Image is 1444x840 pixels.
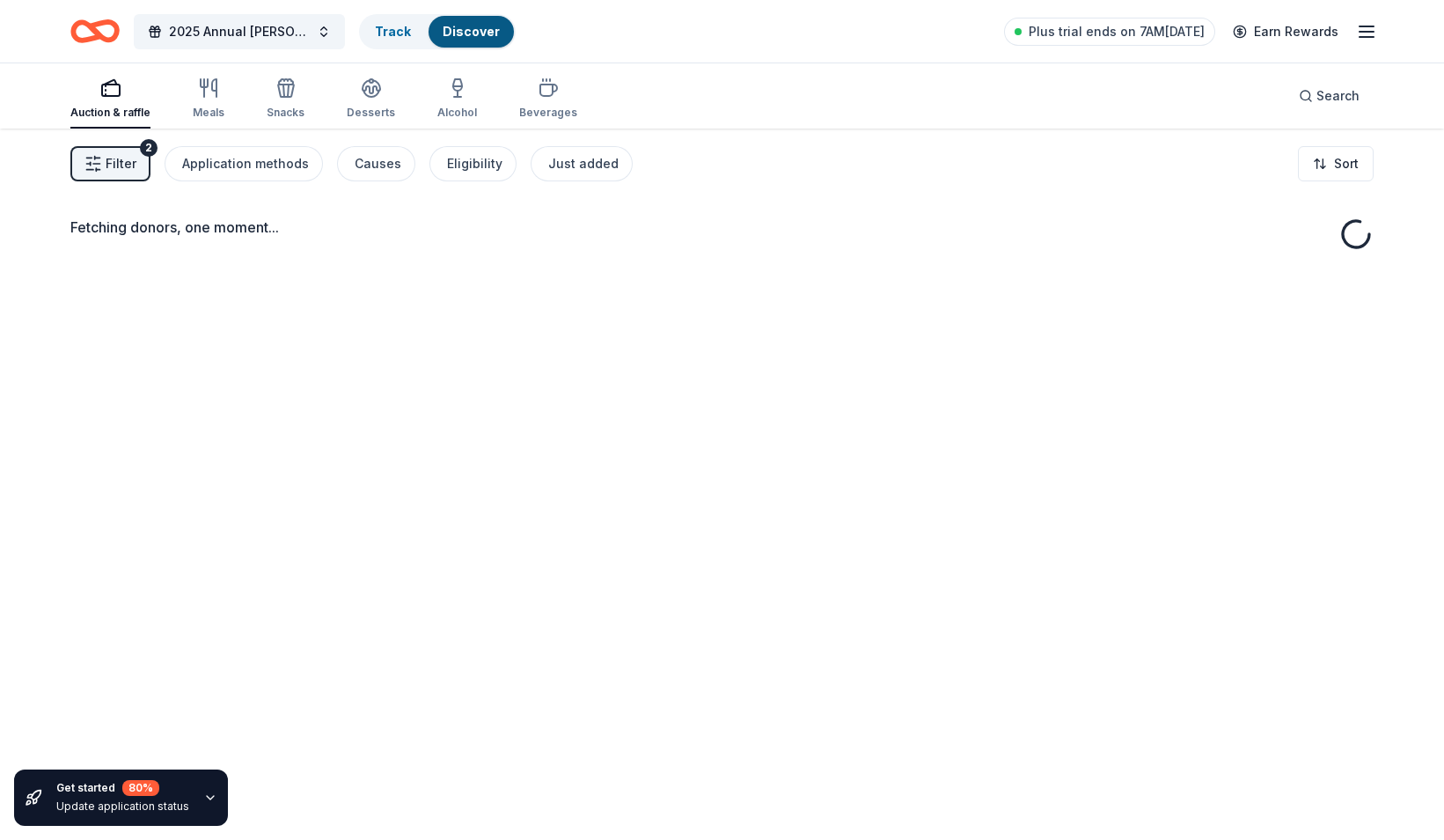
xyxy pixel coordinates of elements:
[429,146,517,181] button: Eligibility
[134,14,345,49] button: 2025 Annual [PERSON_NAME] Fall Festival
[1222,16,1349,48] a: Earn Rewards
[437,106,477,120] div: Alcohol
[56,780,189,796] div: Get started
[70,11,120,52] a: Home
[193,106,224,120] div: Meals
[1334,153,1359,174] span: Sort
[1298,146,1374,181] button: Sort
[519,106,577,120] div: Beverages
[443,24,500,39] a: Discover
[165,146,323,181] button: Application methods
[347,70,395,129] button: Desserts
[267,70,304,129] button: Snacks
[548,153,619,174] div: Just added
[347,106,395,120] div: Desserts
[437,70,477,129] button: Alcohol
[70,106,150,120] div: Auction & raffle
[193,70,224,129] button: Meals
[182,153,309,174] div: Application methods
[1004,18,1215,46] a: Plus trial ends on 7AM[DATE]
[1029,21,1205,42] span: Plus trial ends on 7AM[DATE]
[70,146,150,181] button: Filter2
[359,14,516,49] button: TrackDiscover
[70,217,1374,238] div: Fetching donors, one moment...
[519,70,577,129] button: Beverages
[355,153,401,174] div: Causes
[1285,78,1374,114] button: Search
[531,146,633,181] button: Just added
[169,21,310,42] span: 2025 Annual [PERSON_NAME] Fall Festival
[56,799,189,814] div: Update application status
[140,139,158,157] div: 2
[70,70,150,129] button: Auction & raffle
[1316,85,1360,107] span: Search
[267,106,304,120] div: Snacks
[337,146,415,181] button: Causes
[106,153,136,174] span: Filter
[447,153,502,174] div: Eligibility
[122,780,159,796] div: 80 %
[375,24,411,39] a: Track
